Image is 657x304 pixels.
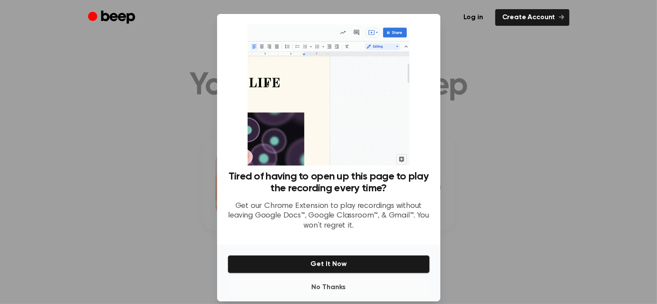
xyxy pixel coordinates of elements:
p: Get our Chrome Extension to play recordings without leaving Google Docs™, Google Classroom™, & Gm... [228,201,430,231]
button: No Thanks [228,279,430,296]
a: Beep [88,9,137,26]
img: Beep extension in action [248,24,409,166]
a: Log in [456,9,490,26]
button: Get It Now [228,255,430,273]
a: Create Account [495,9,569,26]
h3: Tired of having to open up this page to play the recording every time? [228,171,430,194]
